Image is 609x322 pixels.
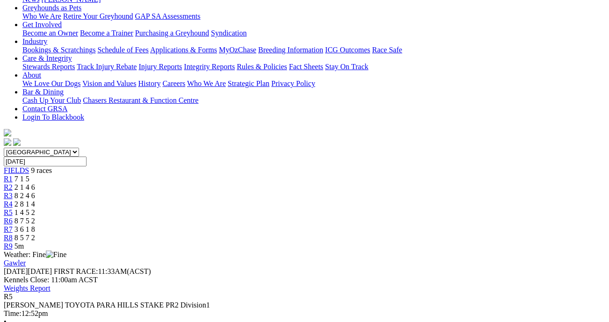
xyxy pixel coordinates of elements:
[14,192,35,200] span: 8 2 4 6
[4,259,26,267] a: Gawler
[4,276,605,284] div: Kennels Close: 11:00am ACST
[22,29,78,37] a: Become an Owner
[14,208,35,216] span: 1 4 5 2
[271,79,315,87] a: Privacy Policy
[372,46,402,54] a: Race Safe
[14,225,35,233] span: 3 6 1 8
[187,79,226,87] a: Who We Are
[150,46,217,54] a: Applications & Forms
[13,138,21,146] img: twitter.svg
[4,208,13,216] a: R5
[4,284,51,292] a: Weights Report
[22,46,605,54] div: Industry
[14,175,29,183] span: 7 1 5
[162,79,185,87] a: Careers
[4,138,11,146] img: facebook.svg
[22,79,605,88] div: About
[4,267,52,275] span: [DATE]
[80,29,133,37] a: Become a Trainer
[22,63,75,71] a: Stewards Reports
[22,12,605,21] div: Greyhounds as Pets
[325,46,370,54] a: ICG Outcomes
[289,63,323,71] a: Fact Sheets
[22,54,72,62] a: Care & Integrity
[14,200,35,208] span: 2 8 1 4
[138,63,182,71] a: Injury Reports
[22,29,605,37] div: Get Involved
[4,217,13,225] a: R6
[4,192,13,200] a: R3
[22,4,81,12] a: Greyhounds as Pets
[4,166,29,174] a: FIELDS
[22,113,84,121] a: Login To Blackbook
[22,63,605,71] div: Care & Integrity
[14,242,24,250] span: 5m
[4,309,22,317] span: Time:
[97,46,148,54] a: Schedule of Fees
[4,267,28,275] span: [DATE]
[4,129,11,136] img: logo-grsa-white.png
[22,46,95,54] a: Bookings & Scratchings
[237,63,287,71] a: Rules & Policies
[4,200,13,208] a: R4
[22,21,62,29] a: Get Involved
[22,79,80,87] a: We Love Our Dogs
[135,12,201,20] a: GAP SA Assessments
[258,46,323,54] a: Breeding Information
[184,63,235,71] a: Integrity Reports
[4,183,13,191] a: R2
[54,267,98,275] span: FIRST RACE:
[4,157,87,166] input: Select date
[219,46,256,54] a: MyOzChase
[4,242,13,250] a: R9
[4,250,66,258] span: Weather: Fine
[14,217,35,225] span: 8 7 5 2
[4,293,13,301] span: R5
[4,234,13,242] a: R8
[14,183,35,191] span: 2 1 4 6
[14,234,35,242] span: 8 5 7 2
[77,63,137,71] a: Track Injury Rebate
[4,309,605,318] div: 12:52pm
[82,79,136,87] a: Vision and Values
[4,225,13,233] a: R7
[22,37,47,45] a: Industry
[22,88,64,96] a: Bar & Dining
[22,96,605,105] div: Bar & Dining
[63,12,133,20] a: Retire Your Greyhound
[135,29,209,37] a: Purchasing a Greyhound
[4,301,605,309] div: [PERSON_NAME] TOYOTA PARA HILLS STAKE PR2 Division1
[138,79,160,87] a: History
[228,79,269,87] a: Strategic Plan
[22,12,61,20] a: Who We Are
[4,175,13,183] a: R1
[54,267,151,275] span: 11:33AM(ACST)
[31,166,52,174] span: 9 races
[325,63,368,71] a: Stay On Track
[22,71,41,79] a: About
[46,250,66,259] img: Fine
[22,105,67,113] a: Contact GRSA
[83,96,198,104] a: Chasers Restaurant & Function Centre
[211,29,246,37] a: Syndication
[22,96,81,104] a: Cash Up Your Club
